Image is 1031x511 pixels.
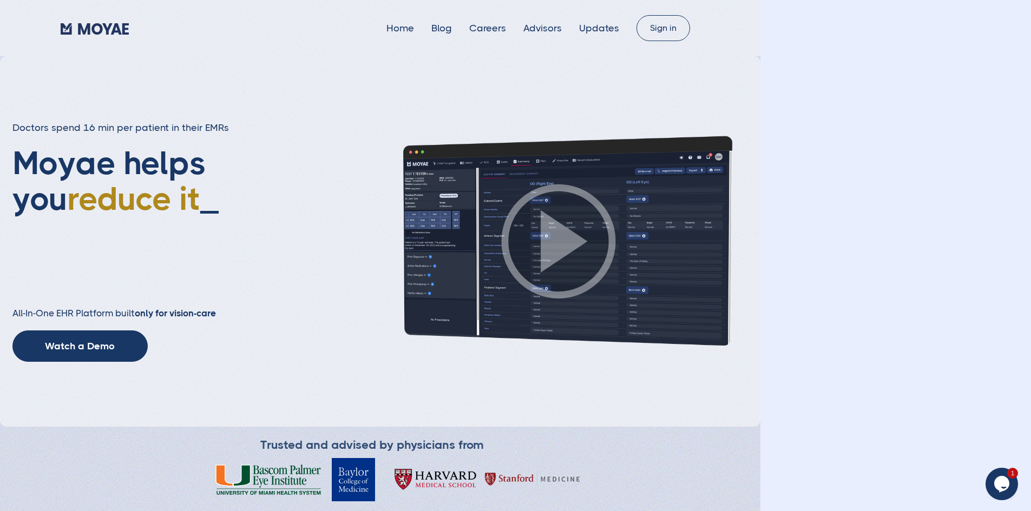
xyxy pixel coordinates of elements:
[135,308,216,318] strong: only for vision-care
[12,121,300,135] h3: Doctors spend 16 min per patient in their EMRs
[67,180,200,217] span: reduce it
[200,180,219,217] span: _
[431,23,452,34] a: Blog
[12,145,300,286] h1: Moyae helps you
[370,135,748,348] img: Patient history screenshot
[579,23,619,34] a: Updates
[636,15,690,41] a: Sign in
[386,23,414,34] a: Home
[260,437,484,453] div: Trusted and advised by physicians from
[986,468,1020,500] iframe: chat widget
[523,23,562,34] a: Advisors
[484,463,582,496] img: Harvard Medical School
[61,20,129,36] a: home
[12,308,300,320] h2: All-In-One EHR Platform built
[469,23,506,34] a: Careers
[386,463,485,496] img: Harvard Medical School
[12,330,148,362] a: Watch a Demo
[61,23,129,35] img: Moyae Logo
[215,464,321,495] img: Bascom Palmer Eye Institute University of Miami Health System Logo
[332,458,375,501] img: Baylor College of Medicine Logo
